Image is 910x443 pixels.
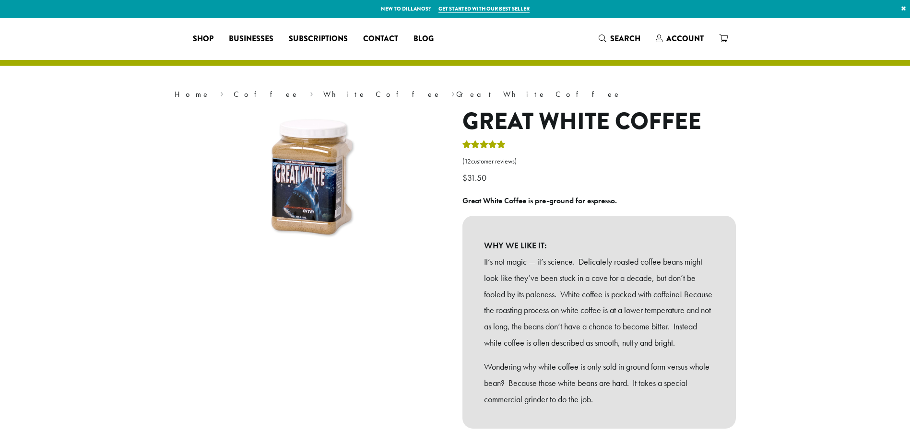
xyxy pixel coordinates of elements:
[220,85,224,100] span: ›
[484,359,714,407] p: Wondering why white coffee is only sold in ground form versus whole bean? Because those white bea...
[323,89,441,99] a: White Coffee
[175,89,736,100] nav: Breadcrumb
[310,85,313,100] span: ›
[464,157,471,165] span: 12
[462,172,489,183] bdi: 31.50
[175,89,210,99] a: Home
[484,254,714,351] p: It’s not magic — it’s science. Delicately roasted coffee beans might look like they’ve been stuck...
[185,31,221,47] a: Shop
[414,33,434,45] span: Blog
[363,33,398,45] span: Contact
[610,33,640,44] span: Search
[591,31,648,47] a: Search
[289,33,348,45] span: Subscriptions
[438,5,530,13] a: Get started with our best seller
[462,108,736,136] h1: Great White Coffee
[484,237,714,254] b: WHY WE LIKE IT:
[462,172,467,183] span: $
[193,33,213,45] span: Shop
[234,89,299,99] a: Coffee
[462,157,736,166] a: (12customer reviews)
[462,139,506,153] div: Rated 5.00 out of 5
[229,33,273,45] span: Businesses
[462,196,617,206] b: Great White Coffee is pre-ground for espresso.
[451,85,455,100] span: ›
[666,33,704,44] span: Account
[239,108,383,252] img: Great White Coffee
